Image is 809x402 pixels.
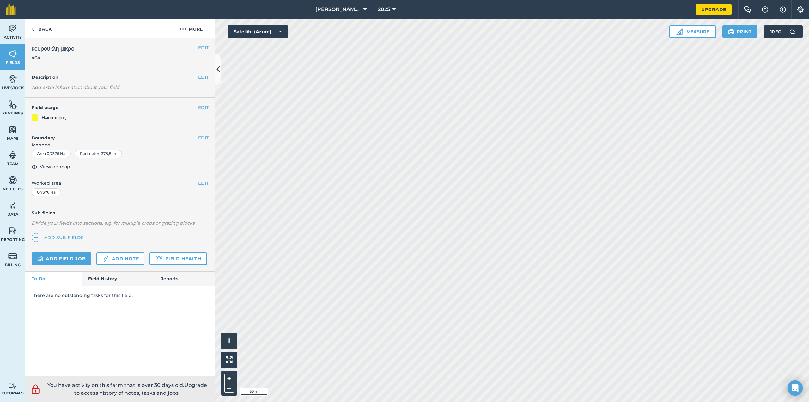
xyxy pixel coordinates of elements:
img: svg+xml;base64,PD94bWwgdmVyc2lvbj0iMS4wIiBlbmNvZGluZz0idXRmLTgiPz4KPCEtLSBHZW5lcmF0b3I6IEFkb2JlIE... [8,176,17,185]
div: Open Intercom Messenger [788,380,803,396]
span: Mapped [25,141,215,148]
span: 10 ° C [770,25,781,38]
div: 0,7376 Ha [32,188,61,196]
img: svg+xml;base64,PD94bWwgdmVyc2lvbj0iMS4wIiBlbmNvZGluZz0idXRmLTgiPz4KPCEtLSBHZW5lcmF0b3I6IEFkb2JlIE... [786,25,799,38]
img: svg+xml;base64,PD94bWwgdmVyc2lvbj0iMS4wIiBlbmNvZGluZz0idXRmLTgiPz4KPCEtLSBHZW5lcmF0b3I6IEFkb2JlIE... [8,251,17,261]
button: View on map [32,163,70,170]
a: Reports [154,272,215,286]
img: svg+xml;base64,PHN2ZyB4bWxucz0iaHR0cDovL3d3dy53My5vcmcvMjAwMC9zdmciIHdpZHRoPSIxNyIgaGVpZ2h0PSIxNy... [780,6,786,13]
em: Divide your fields into sections, e.g. for multiple crops or grazing blocks [32,220,195,226]
a: Field History [82,272,154,286]
img: A question mark icon [761,6,769,13]
img: svg+xml;base64,PD94bWwgdmVyc2lvbj0iMS4wIiBlbmNvZGluZz0idXRmLTgiPz4KPCEtLSBHZW5lcmF0b3I6IEFkb2JlIE... [8,150,17,160]
img: fieldmargin Logo [6,4,16,15]
img: svg+xml;base64,PD94bWwgdmVyc2lvbj0iMS4wIiBlbmNvZGluZz0idXRmLTgiPz4KPCEtLSBHZW5lcmF0b3I6IEFkb2JlIE... [8,24,17,33]
h4: Field usage [32,104,198,111]
img: svg+xml;base64,PD94bWwgdmVyc2lvbj0iMS4wIiBlbmNvZGluZz0idXRmLTgiPz4KPCEtLSBHZW5lcmF0b3I6IEFkb2JlIE... [8,74,17,84]
span: i [228,337,230,344]
div: Perimeter : 378,5 m [75,150,122,158]
span: 2025 [378,6,390,13]
img: Two speech bubbles overlapping with the left bubble in the forefront [744,6,751,13]
p: There are no outstanding tasks for this field. [32,292,209,299]
div: Ηλιοσπορος [42,114,66,121]
button: i [221,333,237,349]
button: Print [722,25,758,38]
img: svg+xml;base64,PHN2ZyB4bWxucz0iaHR0cDovL3d3dy53My5vcmcvMjAwMC9zdmciIHdpZHRoPSI1NiIgaGVpZ2h0PSI2MC... [8,49,17,59]
button: – [224,383,234,393]
img: svg+xml;base64,PHN2ZyB4bWxucz0iaHR0cDovL3d3dy53My5vcmcvMjAwMC9zdmciIHdpZHRoPSI1NiIgaGVpZ2h0PSI2MC... [8,125,17,134]
button: EDIT [198,74,209,81]
a: Add note [96,252,144,265]
img: svg+xml;base64,PD94bWwgdmVyc2lvbj0iMS4wIiBlbmNvZGluZz0idXRmLTgiPz4KPCEtLSBHZW5lcmF0b3I6IEFkb2JlIE... [30,383,41,395]
img: svg+xml;base64,PD94bWwgdmVyc2lvbj0iMS4wIiBlbmNvZGluZz0idXRmLTgiPz4KPCEtLSBHZW5lcmF0b3I6IEFkb2JlIE... [8,201,17,210]
button: + [224,374,234,383]
img: Four arrows, one pointing top left, one top right, one bottom right and the last bottom left [226,356,233,363]
button: Satellite (Azure) [228,25,288,38]
button: EDIT [198,44,209,51]
img: svg+xml;base64,PD94bWwgdmVyc2lvbj0iMS4wIiBlbmNvZGluZz0idXRmLTgiPz4KPCEtLSBHZW5lcmF0b3I6IEFkb2JlIE... [8,226,17,236]
img: svg+xml;base64,PD94bWwgdmVyc2lvbj0iMS4wIiBlbmNvZGluZz0idXRmLTgiPz4KPCEtLSBHZW5lcmF0b3I6IEFkb2JlIE... [8,383,17,389]
button: EDIT [198,134,209,141]
p: You have activity on this farm that is over 30 days old. [44,381,210,397]
img: svg+xml;base64,PHN2ZyB4bWxucz0iaHR0cDovL3d3dy53My5vcmcvMjAwMC9zdmciIHdpZHRoPSIxNCIgaGVpZ2h0PSIyNC... [34,234,38,241]
a: Field Health [149,252,207,265]
img: svg+xml;base64,PHN2ZyB4bWxucz0iaHR0cDovL3d3dy53My5vcmcvMjAwMC9zdmciIHdpZHRoPSIyMCIgaGVpZ2h0PSIyNC... [180,25,186,33]
img: svg+xml;base64,PD94bWwgdmVyc2lvbj0iMS4wIiBlbmNvZGluZz0idXRmLTgiPz4KPCEtLSBHZW5lcmF0b3I6IEFkb2JlIE... [102,255,109,263]
div: Area : 0,7376 Ha [32,150,71,158]
button: Measure [669,25,716,38]
img: svg+xml;base64,PHN2ZyB4bWxucz0iaHR0cDovL3d3dy53My5vcmcvMjAwMC9zdmciIHdpZHRoPSI1NiIgaGVpZ2h0PSI2MC... [8,100,17,109]
button: More [167,19,215,38]
a: Add field job [32,252,91,265]
a: Add sub-fields [32,233,86,242]
img: svg+xml;base64,PHN2ZyB4bWxucz0iaHR0cDovL3d3dy53My5vcmcvMjAwMC9zdmciIHdpZHRoPSIxOSIgaGVpZ2h0PSIyNC... [728,28,734,35]
button: EDIT [198,180,209,187]
button: 10 °C [764,25,803,38]
a: To-Do [25,272,82,286]
span: 404 [32,54,74,61]
img: svg+xml;base64,PHN2ZyB4bWxucz0iaHR0cDovL3d3dy53My5vcmcvMjAwMC9zdmciIHdpZHRoPSIxOCIgaGVpZ2h0PSIyNC... [32,163,37,170]
img: svg+xml;base64,PHN2ZyB4bWxucz0iaHR0cDovL3d3dy53My5vcmcvMjAwMC9zdmciIHdpZHRoPSI5IiBoZWlnaHQ9IjI0Ii... [32,25,34,33]
h4: Sub-fields [25,209,215,216]
h4: Description [32,74,209,81]
span: View on map [40,163,70,170]
a: Upgrade [696,4,732,15]
button: EDIT [198,104,209,111]
a: Back [25,19,58,38]
img: A cog icon [797,6,804,13]
span: [PERSON_NAME] farm [315,6,361,13]
span: Worked area [32,180,209,187]
img: svg+xml;base64,PD94bWwgdmVyc2lvbj0iMS4wIiBlbmNvZGluZz0idXRmLTgiPz4KPCEtLSBHZW5lcmF0b3I6IEFkb2JlIE... [37,255,43,263]
h4: Boundary [25,128,198,141]
img: Ruler icon [676,28,683,35]
em: Add extra information about your field [32,84,119,90]
span: κουρουκλη μικρο [32,44,74,53]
